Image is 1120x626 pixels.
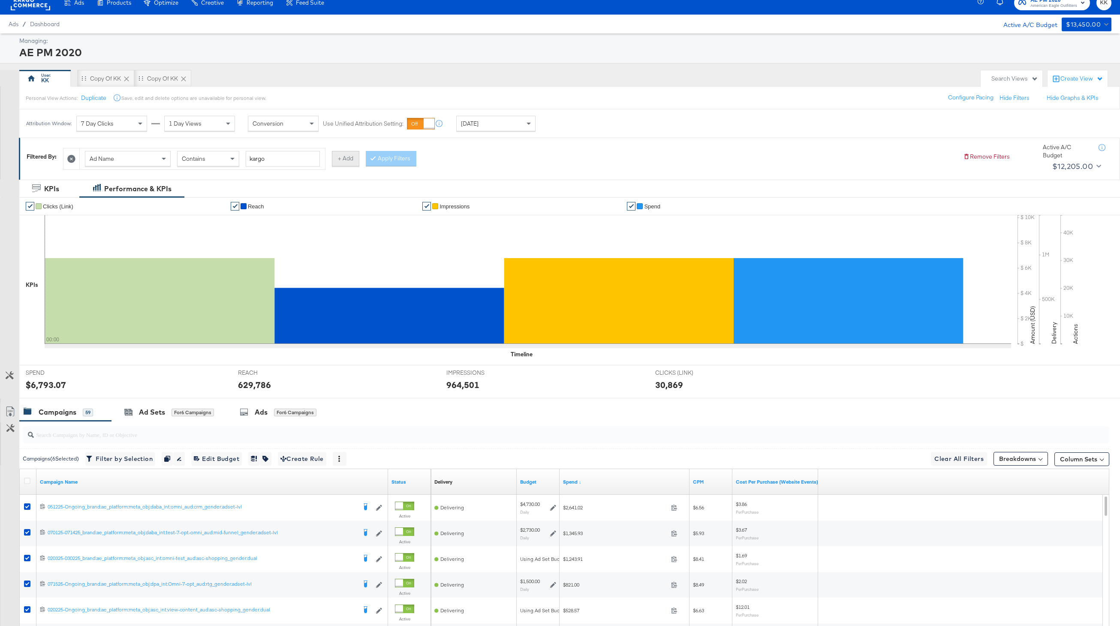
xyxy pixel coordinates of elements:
span: $8.41 [693,556,704,562]
a: 020325-030225_brand:ae_platform:meta_obj:asc_int:omni-test_aud:asc-shopping_gender:dual [48,555,356,563]
a: The total amount spent to date. [563,479,686,485]
span: $528.57 [563,607,668,614]
div: Using Ad Set Budget [520,556,568,563]
sub: Per Purchase [736,561,759,566]
button: Create Rule [278,452,326,466]
span: Contains [182,155,205,163]
a: Reflects the ability of your Ad Campaign to achieve delivery based on ad states, schedule and bud... [434,479,452,485]
button: Hide Filters [1000,94,1030,102]
div: Campaigns ( 6 Selected) [23,455,79,463]
div: Copy of KK [147,75,178,83]
a: 051225-Ongoing_brand:ae_platform:meta_obj:daba_int:omni_aud:crm_gender:adset-lvl [48,503,356,512]
span: $5.93 [693,530,704,536]
div: Campaigns [39,407,76,417]
button: Edit Budget [191,452,242,466]
span: Delivering [440,556,464,562]
button: Hide Graphs & KPIs [1047,94,1099,102]
label: Active [395,616,414,622]
div: Filtered By: [27,153,57,161]
button: Duplicate [81,94,106,102]
div: $4,730.00 [520,501,540,508]
div: KPIs [44,184,59,194]
span: Ad Name [90,155,114,163]
div: Performance & KPIs [104,184,172,194]
span: $2,641.02 [563,504,668,511]
sub: Per Purchase [736,612,759,617]
div: for 6 Campaigns [172,409,214,416]
span: CLICKS (LINK) [655,369,720,377]
a: The maximum amount you're willing to spend on your ads, on average each day or over the lifetime ... [520,479,556,485]
span: Delivering [440,504,464,511]
a: ✔ [422,202,431,211]
span: [DATE] [461,120,479,127]
span: Impressions [440,203,470,210]
span: Edit Budget [194,454,239,464]
span: Spend [644,203,660,210]
span: REACH [238,369,302,377]
button: + Add [332,151,359,166]
a: The average cost you've paid to have 1,000 impressions of your ad. [693,479,729,485]
span: $1,243.91 [563,556,668,562]
div: $13,450.00 [1066,19,1101,30]
div: 051225-Ongoing_brand:ae_platform:meta_obj:daba_int:omni_aud:crm_gender:adset-lvl [48,503,356,510]
label: Use Unified Attribution Setting: [323,120,403,128]
a: 071525-Ongoing_brand:ae_platform:meta_obj:dpa_int:Omni-7-opt_aud:rtg_gender:adset-lvl [48,581,356,589]
button: Configure Pacing [942,90,1000,105]
span: American Eagle Outfitters [1030,3,1077,9]
a: ✔ [627,202,635,211]
sub: Daily [520,509,529,515]
span: $821.00 [563,581,668,588]
span: $3.86 [736,501,747,507]
sub: Daily [520,535,529,540]
button: Remove Filters [963,153,1010,161]
button: Column Sets [1054,452,1109,466]
span: Delivering [440,530,464,536]
div: 964,501 [446,379,479,391]
div: AE PM 2020 [19,45,1109,60]
span: $3.67 [736,527,747,533]
div: $12,205.00 [1052,160,1093,173]
div: Search Views [991,75,1038,83]
label: Active [395,539,414,545]
span: IMPRESSIONS [446,369,511,377]
a: ✔ [231,202,239,211]
div: 020325-030225_brand:ae_platform:meta_obj:asc_int:omni-test_aud:asc-shopping_gender:dual [48,555,356,562]
div: $6,793.07 [26,379,66,391]
span: $1.69 [736,552,747,559]
label: Active [395,513,414,519]
div: Ads [255,407,268,417]
span: $12.01 [736,604,750,610]
div: Delivery [434,479,452,485]
span: $6.56 [693,504,704,511]
text: Actions [1072,324,1079,344]
span: Clicks (Link) [43,203,73,210]
button: $12,205.00 [1049,160,1103,173]
a: 070125-071425_brand:ae_platform:meta_obj:daba_int:test-7-opt-omni_aud:mid-funnel_gender:adset-lvl [48,529,356,538]
button: Clear All Filters [931,452,987,466]
div: 020225-Ongoing_brand:ae_platform:meta_obj:asc_int:view-content_aud:asc-shopping_gender:dual [48,606,356,613]
div: Drag to reorder tab [138,76,143,81]
label: Active [395,590,414,596]
text: Amount (USD) [1029,306,1036,344]
div: KK [41,76,49,84]
div: Managing: [19,37,1109,45]
div: Ad Sets [139,407,165,417]
div: Timeline [511,350,533,358]
span: / [18,21,30,27]
div: Create View [1060,75,1103,83]
span: 7 Day Clicks [81,120,114,127]
div: Active A/C Budget [1043,143,1090,159]
span: Reach [248,203,264,210]
div: Using Ad Set Budget [520,607,568,614]
div: $1,500.00 [520,578,540,585]
div: 071525-Ongoing_brand:ae_platform:meta_obj:dpa_int:Omni-7-opt_aud:rtg_gender:adset-lvl [48,581,356,587]
div: Save, edit and delete options are unavailable for personal view. [121,95,266,102]
div: KPIs [26,281,38,289]
div: 629,786 [238,379,271,391]
input: Search Campaigns by Name, ID or Objective [34,423,1007,439]
span: Create Rule [280,454,324,464]
span: Filter by Selection [88,454,153,464]
input: Enter a search term [246,151,320,167]
a: Shows the current state of your Ad Campaign. [391,479,428,485]
span: Delivering [440,581,464,588]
